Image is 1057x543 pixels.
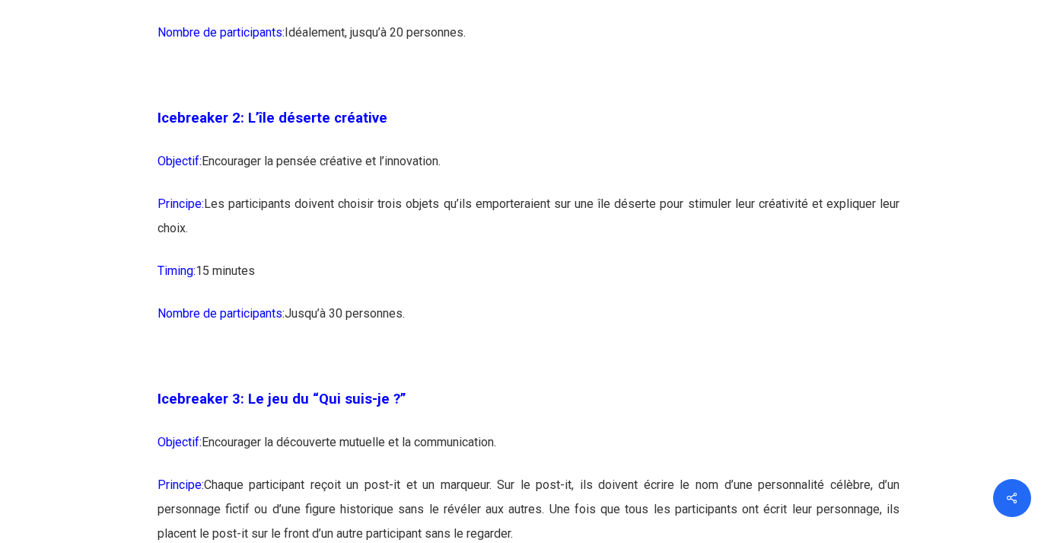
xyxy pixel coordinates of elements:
[158,430,899,473] p: Encourager la découverte mutuelle et la communication.
[158,25,285,40] span: Nombre de participants:
[158,196,204,211] span: Principe:
[158,264,196,278] span: Timing:
[158,302,899,344] p: Jusqu’à 30 personnes.
[158,192,899,259] p: Les participants doivent choisir trois objets qu’ils emporteraient sur une île déserte pour stimu...
[158,149,899,192] p: Encourager la pensée créative et l’innovation.
[158,110,387,126] span: Icebreaker 2: L’île déserte créative
[158,259,899,302] p: 15 minutes
[158,478,204,492] span: Principe:
[158,21,899,63] p: Idéalement, jusqu’à 20 personnes.
[158,154,202,168] span: Objectif:
[158,391,406,407] span: Icebreaker 3: Le jeu du “Qui suis-je ?”
[158,306,285,321] span: Nombre de participants:
[158,435,202,449] span: Objectif:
